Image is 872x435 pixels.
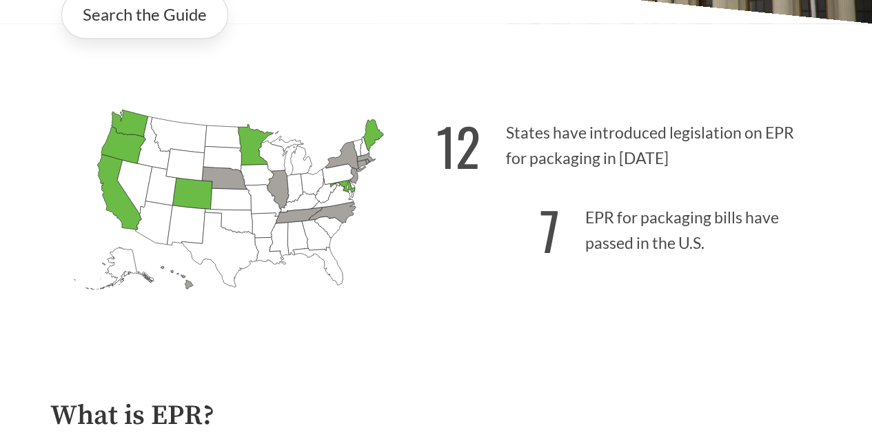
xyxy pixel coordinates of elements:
p: States have introduced legislation on EPR for packaging in [DATE] [436,99,822,184]
strong: 12 [436,108,480,184]
strong: 7 [540,192,560,268]
p: EPR for packaging bills have passed in the U.S. [436,184,822,269]
h2: What is EPR? [50,401,822,432]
